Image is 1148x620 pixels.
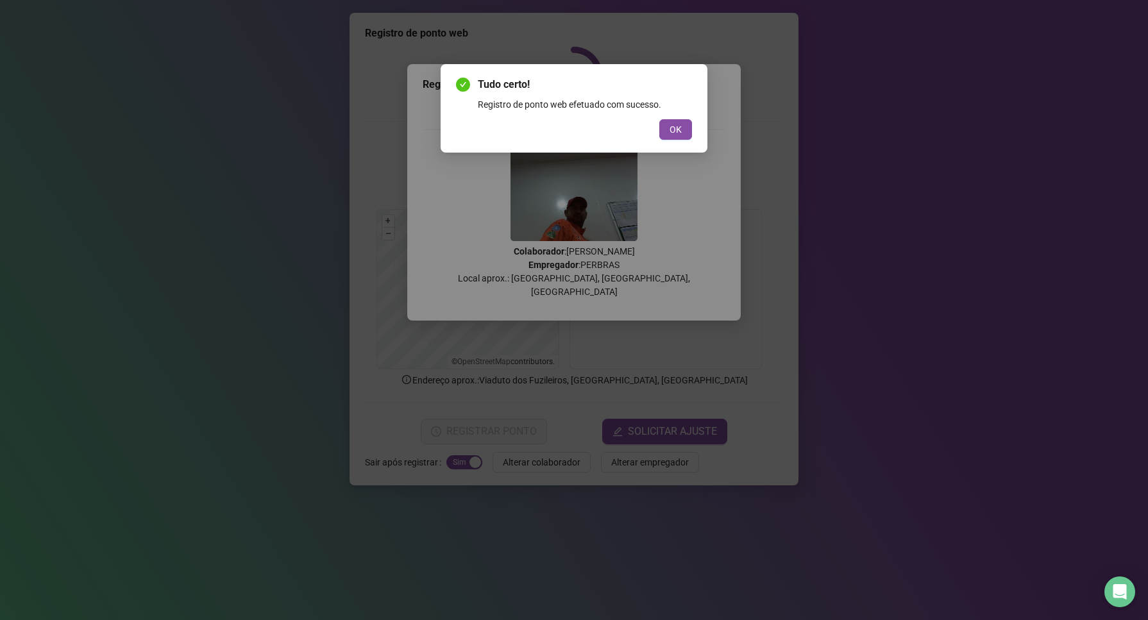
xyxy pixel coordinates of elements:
div: Registro de ponto web efetuado com sucesso. [478,97,692,112]
span: Tudo certo! [478,77,692,92]
span: OK [670,122,682,137]
div: Open Intercom Messenger [1104,576,1135,607]
span: check-circle [456,78,470,92]
button: OK [659,119,692,140]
